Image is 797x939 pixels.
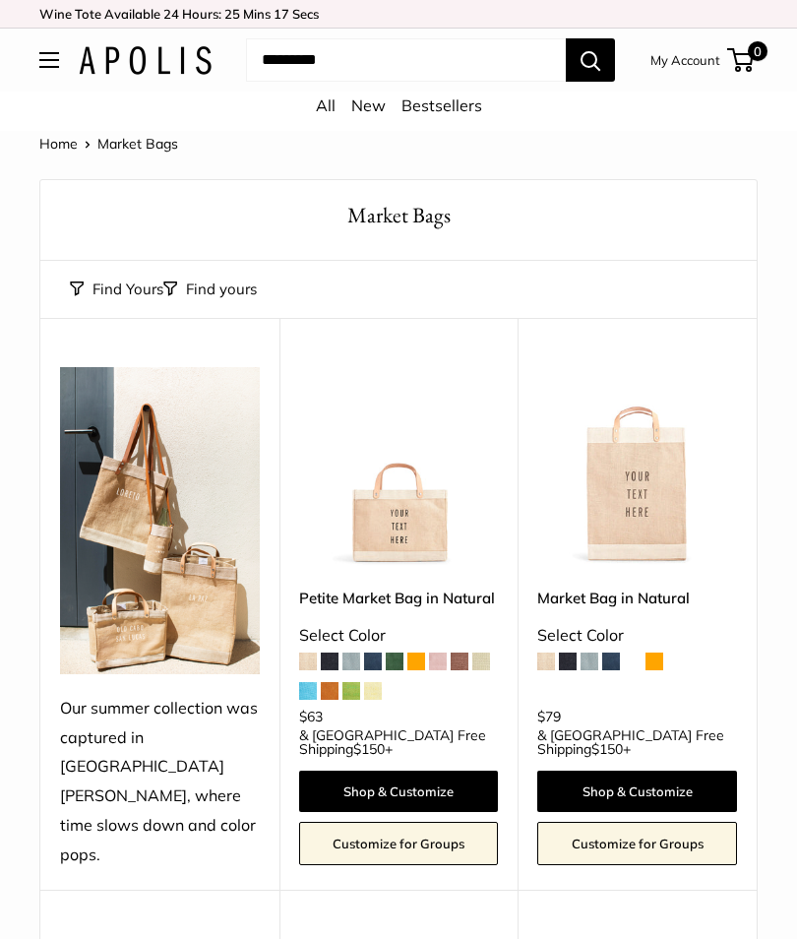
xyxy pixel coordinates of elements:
[70,200,727,230] h1: Market Bags
[243,6,271,22] span: Mins
[299,621,499,651] div: Select Color
[292,6,319,22] span: Secs
[39,52,59,68] button: Open menu
[591,740,623,758] span: $150
[353,740,385,758] span: $150
[70,276,163,303] button: Find Yours
[60,367,260,674] img: Our summer collection was captured in Todos Santos, where time slows down and color pops.
[299,367,499,567] a: Petite Market Bag in Naturaldescription_Effortless style that elevates every moment
[79,46,212,75] img: Apolis
[60,694,260,870] div: Our summer collection was captured in [GEOGRAPHIC_DATA][PERSON_NAME], where time slows down and c...
[351,95,386,115] a: New
[401,95,482,115] a: Bestsellers
[39,131,178,156] nav: Breadcrumb
[299,587,499,609] a: Petite Market Bag in Natural
[274,6,289,22] span: 17
[537,587,737,609] a: Market Bag in Natural
[537,367,737,567] img: Market Bag in Natural
[299,771,499,812] a: Shop & Customize
[537,367,737,567] a: Market Bag in NaturalMarket Bag in Natural
[537,822,737,865] a: Customize for Groups
[246,38,566,82] input: Search...
[163,276,257,303] button: Filter collection
[537,708,561,725] span: $79
[39,135,78,153] a: Home
[299,708,323,725] span: $63
[537,728,737,756] span: & [GEOGRAPHIC_DATA] Free Shipping +
[299,728,499,756] span: & [GEOGRAPHIC_DATA] Free Shipping +
[537,621,737,651] div: Select Color
[299,367,499,567] img: Petite Market Bag in Natural
[299,822,499,865] a: Customize for Groups
[537,771,737,812] a: Shop & Customize
[729,48,754,72] a: 0
[650,48,720,72] a: My Account
[97,135,178,153] span: Market Bags
[566,38,615,82] button: Search
[224,6,240,22] span: 25
[748,41,767,61] span: 0
[316,95,336,115] a: All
